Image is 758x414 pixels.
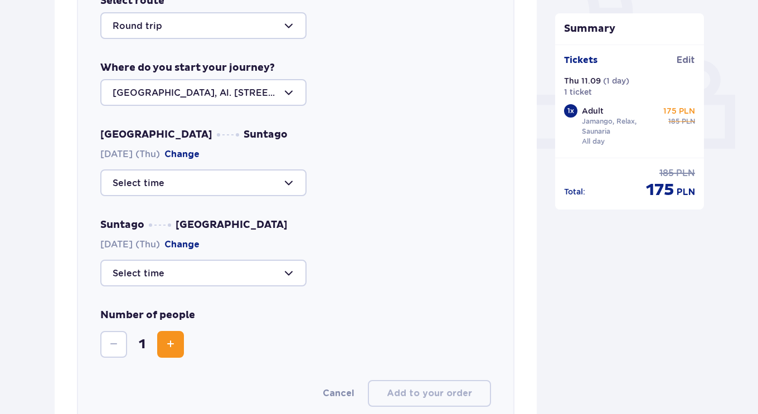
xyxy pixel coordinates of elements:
p: 185 [659,167,674,179]
p: 1 ticket [564,86,592,98]
a: Edit [677,54,695,66]
button: Increase [157,331,184,358]
button: Cancel [323,387,354,400]
span: 1 [129,336,155,353]
div: 1 x [564,104,577,118]
span: Suntago [244,128,288,142]
span: [DATE] (Thu) [100,238,200,251]
span: [GEOGRAPHIC_DATA] [100,128,212,142]
p: Total : [564,186,585,197]
p: All day [582,137,605,147]
p: PLN [676,167,695,179]
p: 175 PLN [663,105,695,116]
button: Change [164,238,200,251]
p: ( 1 day ) [603,75,629,86]
p: Where do you start your journey? [100,61,275,75]
button: Decrease [100,331,127,358]
span: Suntago [100,218,144,232]
p: Number of people [100,309,195,322]
img: dots [217,133,239,137]
p: 175 [646,179,674,201]
p: Tickets [564,54,597,66]
p: PLN [682,116,695,126]
img: dots [149,223,171,227]
span: [DATE] (Thu) [100,148,200,160]
button: Add to your order [368,380,491,407]
p: 185 [668,116,679,126]
p: Summary [555,22,704,36]
span: [GEOGRAPHIC_DATA] [176,218,288,232]
p: Add to your order [387,387,472,400]
p: Adult [582,105,604,116]
p: Jamango, Relax, Saunaria [582,116,659,137]
p: PLN [677,186,695,198]
button: Change [164,148,200,160]
p: Thu 11.09 [564,75,601,86]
